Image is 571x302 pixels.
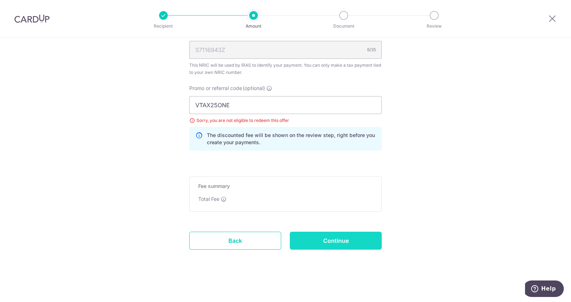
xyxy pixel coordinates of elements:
[525,280,564,298] iframe: Opens a widget where you can find more information
[189,62,382,76] div: This NRIC will be used by IRAS to identify your payment. You can only make a tax payment tied to ...
[243,85,265,92] span: (optional)
[189,232,281,250] a: Back
[227,23,280,30] p: Amount
[14,14,50,23] img: CardUp
[198,183,373,190] h5: Fee summary
[189,85,242,92] span: Promo or referral code
[408,23,461,30] p: Review
[367,46,376,53] div: 9/35
[137,23,190,30] p: Recipient
[317,23,370,30] p: Document
[207,132,376,146] p: The discounted fee will be shown on the review step, right before you create your payments.
[290,232,382,250] input: Continue
[198,195,219,203] p: Total Fee
[189,117,382,124] div: Sorry, you are not eligible to redeem this offer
